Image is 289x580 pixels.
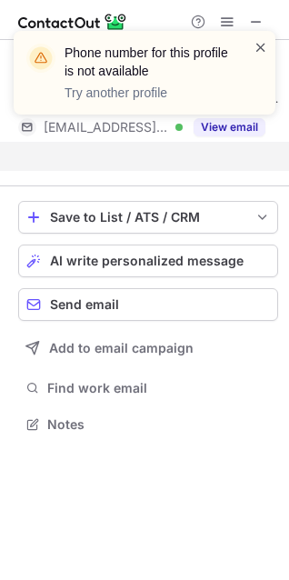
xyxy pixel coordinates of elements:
[18,11,127,33] img: ContactOut v5.3.10
[50,210,246,225] div: Save to List / ATS / CRM
[18,332,278,365] button: Add to email campaign
[47,416,271,433] span: Notes
[65,84,232,102] p: Try another profile
[18,245,278,277] button: AI write personalized message
[47,380,271,396] span: Find work email
[18,288,278,321] button: Send email
[18,375,278,401] button: Find work email
[49,341,194,355] span: Add to email campaign
[18,201,278,234] button: save-profile-one-click
[18,412,278,437] button: Notes
[50,297,119,312] span: Send email
[65,44,232,80] header: Phone number for this profile is not available
[26,44,55,73] img: warning
[50,254,244,268] span: AI write personalized message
